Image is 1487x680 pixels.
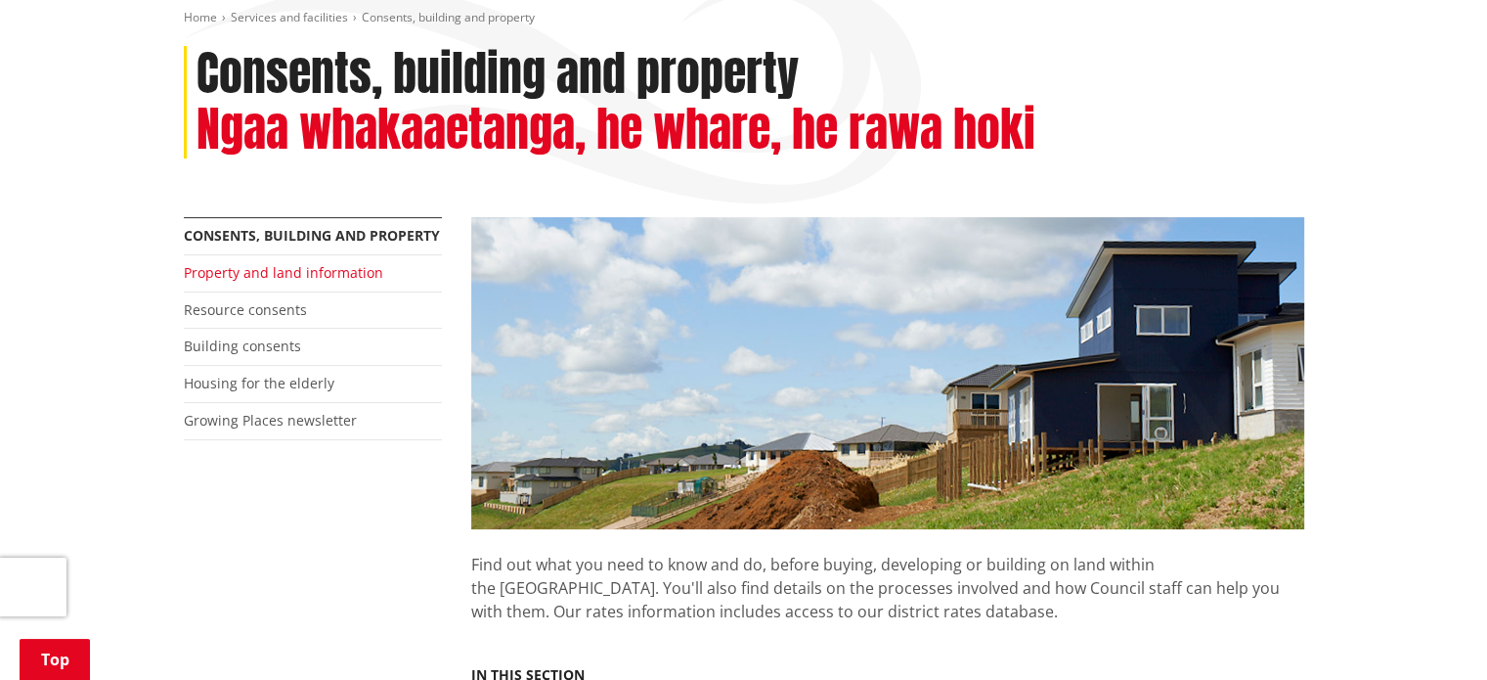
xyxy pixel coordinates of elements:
a: Services and facilities [231,9,348,25]
p: Find out what you need to know and do, before buying, developing or building on land within the [... [471,529,1304,647]
a: Resource consents [184,300,307,319]
a: Growing Places newsletter [184,411,357,430]
h2: Ngaa whakaaetanga, he whare, he rawa hoki [197,102,1035,159]
a: Consents, building and property [184,226,440,245]
nav: breadcrumb [184,10,1304,26]
img: Land-and-property-landscape [471,217,1304,530]
a: Housing for the elderly [184,374,334,392]
span: Consents, building and property [362,9,535,25]
a: Top [20,639,90,680]
a: Property and land information [184,263,383,282]
h1: Consents, building and property [197,46,799,103]
a: Building consents [184,337,301,355]
a: Home [184,9,217,25]
iframe: Messenger Launcher [1397,598,1467,668]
